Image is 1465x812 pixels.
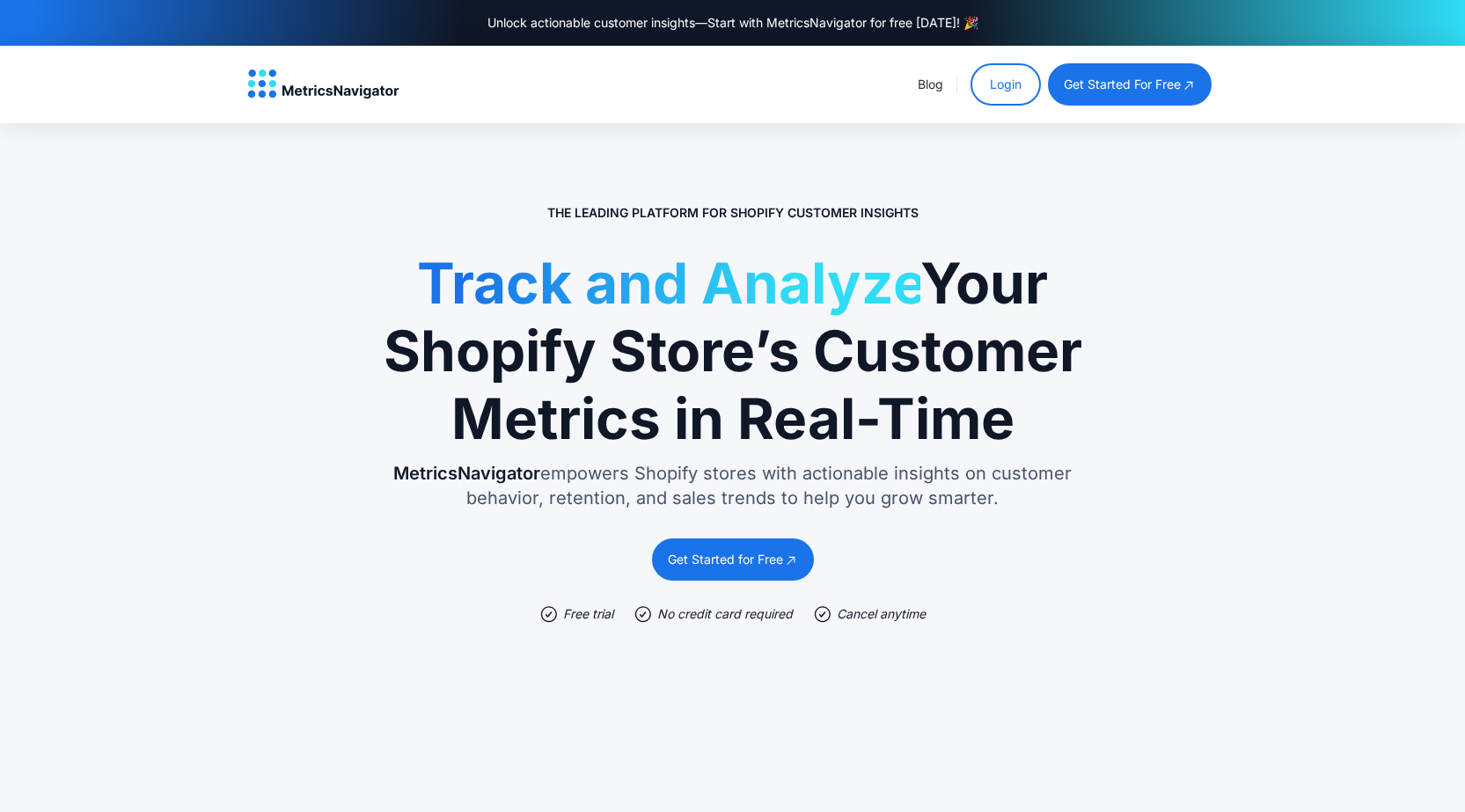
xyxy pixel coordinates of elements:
a: Blog [918,77,943,91]
div: get started for free [1064,76,1181,93]
div: Get Started for Free [668,551,783,568]
img: check [634,605,652,623]
a: Get Started for Free [652,538,814,581]
h1: Your Shopify Store’s Customer Metrics in Real-Time [381,250,1085,452]
img: open [784,552,798,567]
img: MetricsNavigator [247,69,399,99]
a: Login [971,63,1041,106]
img: check [540,605,558,623]
span: MetricsNavigator [393,463,540,484]
span: Track and Analyze [417,249,920,317]
div: Cancel anytime [837,605,926,623]
p: The Leading Platform for Shopify Customer Insights [547,204,919,222]
img: open [1182,77,1196,92]
div: Free trial [563,605,613,623]
img: check [814,605,831,623]
a: home [247,69,399,99]
p: empowers Shopify stores with actionable insights on customer behavior, retention, and sales trend... [381,461,1085,510]
div: No credit card required [657,605,793,623]
a: get started for free [1048,63,1212,106]
div: Unlock actionable customer insights—Start with MetricsNavigator for free [DATE]! 🎉 [487,14,978,32]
